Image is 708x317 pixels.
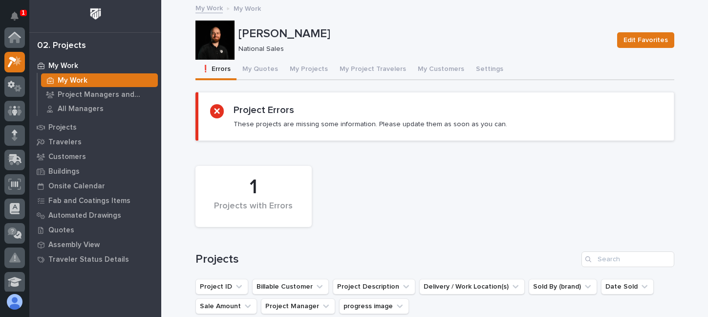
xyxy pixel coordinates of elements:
a: Quotes [29,223,161,237]
a: Project Managers and Engineers [38,88,161,101]
button: My Quotes [236,60,284,80]
button: Project ID [195,279,248,294]
a: My Work [38,73,161,87]
div: Notifications1 [12,12,25,27]
button: progress image [339,298,409,314]
h2: Project Errors [234,104,294,116]
p: National Sales [238,45,605,53]
a: Fab and Coatings Items [29,193,161,208]
p: Project Managers and Engineers [58,91,154,99]
a: All Managers [38,102,161,115]
p: Onsite Calendar [48,182,105,191]
button: Sold By (brand) [529,279,597,294]
p: 1 [21,9,25,16]
button: Billable Customer [252,279,329,294]
img: Workspace Logo [86,5,105,23]
input: Search [581,251,674,267]
button: My Customers [412,60,470,80]
button: My Project Travelers [334,60,412,80]
p: My Work [48,62,78,70]
button: Sale Amount [195,298,257,314]
p: Customers [48,153,86,161]
button: Delivery / Work Location(s) [419,279,525,294]
a: Customers [29,149,161,164]
p: Fab and Coatings Items [48,197,130,205]
p: These projects are missing some information. Please update them as soon as you can. [234,120,507,129]
p: All Managers [58,105,104,113]
button: Settings [470,60,509,80]
button: Project Manager [261,298,335,314]
p: Buildings [48,167,80,176]
button: Date Sold [601,279,654,294]
button: users-avatar [4,292,25,312]
p: [PERSON_NAME] [238,27,609,41]
p: My Work [234,2,261,13]
p: Automated Drawings [48,211,121,220]
p: Quotes [48,226,74,235]
a: Traveler Status Details [29,252,161,267]
p: My Work [58,76,87,85]
a: Onsite Calendar [29,179,161,193]
button: Edit Favorites [617,32,674,48]
p: Travelers [48,138,82,147]
div: 1 [212,175,295,200]
span: Edit Favorites [623,34,668,46]
a: Automated Drawings [29,208,161,223]
button: ❗ Errors [195,60,236,80]
p: Traveler Status Details [48,255,129,264]
a: Projects [29,120,161,135]
p: Assembly View [48,241,100,249]
a: My Work [195,2,223,13]
h1: Projects [195,252,578,267]
div: Projects with Errors [212,201,295,222]
a: Travelers [29,135,161,149]
div: 02. Projects [37,41,86,51]
button: My Projects [284,60,334,80]
a: Assembly View [29,237,161,252]
p: Projects [48,123,77,132]
a: Buildings [29,164,161,179]
a: My Work [29,58,161,73]
button: Project Description [333,279,415,294]
button: Notifications [4,6,25,26]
